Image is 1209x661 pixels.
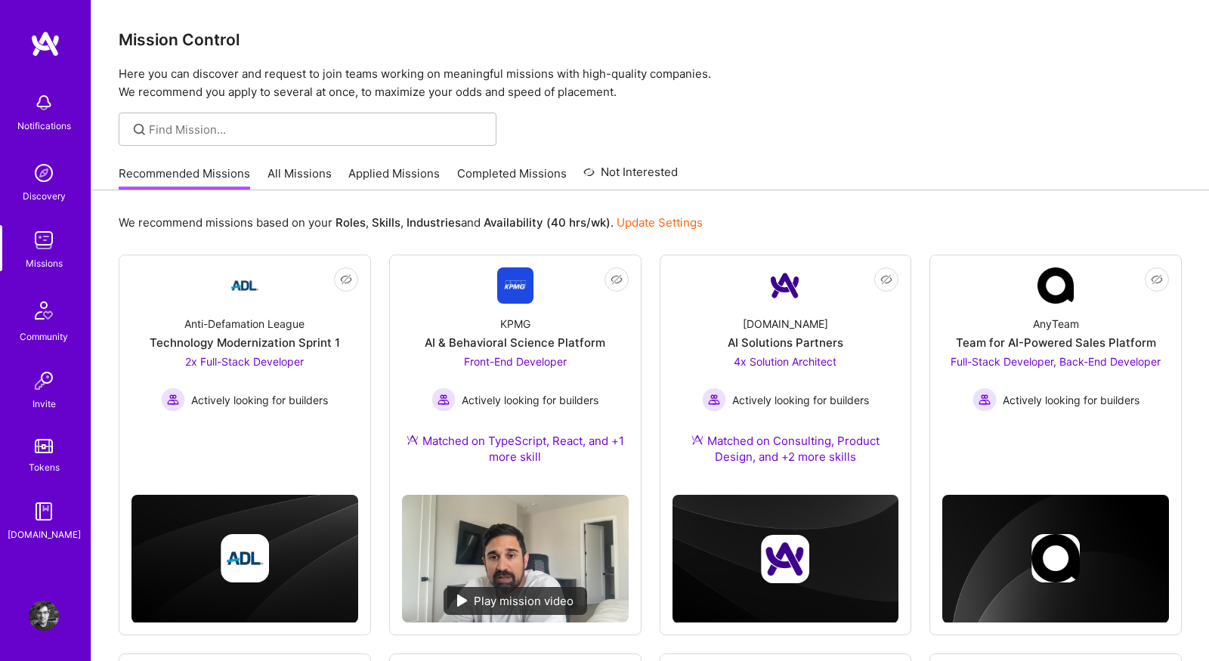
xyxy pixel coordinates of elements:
[942,267,1169,439] a: Company LogoAnyTeamTeam for AI-Powered Sales PlatformFull-Stack Developer, Back-End Developer Act...
[972,388,997,412] img: Actively looking for builders
[1031,534,1080,582] img: Company logo
[26,255,63,271] div: Missions
[335,215,366,230] b: Roles
[26,292,62,329] img: Community
[691,434,703,446] img: Ateam Purple Icon
[484,215,611,230] b: Availability (40 hrs/wk)
[372,215,400,230] b: Skills
[407,215,461,230] b: Industries
[119,30,1182,49] h3: Mission Control
[29,366,59,396] img: Invite
[191,392,328,408] span: Actively looking for builders
[497,267,533,304] img: Company Logo
[340,273,352,286] i: icon EyeClosed
[131,121,148,138] i: icon SearchGrey
[732,392,869,408] span: Actively looking for builders
[20,329,68,344] div: Community
[407,434,419,446] img: Ateam Purple Icon
[583,163,678,190] a: Not Interested
[29,459,60,475] div: Tokens
[767,267,803,304] img: Company Logo
[673,267,899,483] a: Company Logo[DOMAIN_NAME]AI Solutions Partners4x Solution Architect Actively looking for builders...
[221,534,269,582] img: Company logo
[1037,267,1074,304] img: Company Logo
[267,165,332,190] a: All Missions
[17,118,71,134] div: Notifications
[462,392,598,408] span: Actively looking for builders
[956,335,1156,351] div: Team for AI-Powered Sales Platform
[8,527,81,542] div: [DOMAIN_NAME]
[35,439,53,453] img: tokens
[431,388,456,412] img: Actively looking for builders
[702,388,726,412] img: Actively looking for builders
[425,335,605,351] div: AI & Behavioral Science Platform
[761,535,809,583] img: Company logo
[734,355,836,368] span: 4x Solution Architect
[29,496,59,527] img: guide book
[617,215,703,230] a: Update Settings
[402,267,629,483] a: Company LogoKPMGAI & Behavioral Science PlatformFront-End Developer Actively looking for builders...
[444,587,587,615] div: Play mission video
[119,65,1182,101] p: Here you can discover and request to join teams working on meaningful missions with high-quality ...
[457,165,567,190] a: Completed Missions
[728,335,843,351] div: AI Solutions Partners
[673,433,899,465] div: Matched on Consulting, Product Design, and +2 more skills
[32,396,56,412] div: Invite
[611,273,623,286] i: icon EyeClosed
[25,601,63,631] a: User Avatar
[402,433,629,465] div: Matched on TypeScript, React, and +1 more skill
[150,335,340,351] div: Technology Modernization Sprint 1
[185,355,304,368] span: 2x Full-Stack Developer
[673,495,899,622] img: cover
[131,495,358,622] img: cover
[457,595,468,607] img: play
[119,165,250,190] a: Recommended Missions
[942,495,1169,623] img: cover
[29,158,59,188] img: discovery
[119,215,703,230] p: We recommend missions based on your , , and .
[464,355,567,368] span: Front-End Developer
[743,316,828,332] div: [DOMAIN_NAME]
[880,273,892,286] i: icon EyeClosed
[161,388,185,412] img: Actively looking for builders
[29,88,59,118] img: bell
[951,355,1161,368] span: Full-Stack Developer, Back-End Developer
[184,316,305,332] div: Anti-Defamation League
[348,165,440,190] a: Applied Missions
[30,30,60,57] img: logo
[1033,316,1079,332] div: AnyTeam
[1003,392,1139,408] span: Actively looking for builders
[149,122,485,137] input: Find Mission...
[29,601,59,631] img: User Avatar
[131,267,358,439] a: Company LogoAnti-Defamation LeagueTechnology Modernization Sprint 12x Full-Stack Developer Active...
[1151,273,1163,286] i: icon EyeClosed
[227,267,263,304] img: Company Logo
[29,225,59,255] img: teamwork
[500,316,530,332] div: KPMG
[402,495,629,622] img: No Mission
[23,188,66,204] div: Discovery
